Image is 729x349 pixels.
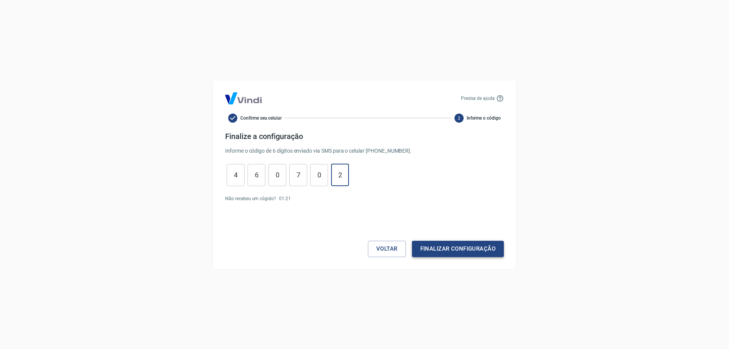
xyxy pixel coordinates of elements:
p: Precisa de ajuda [461,95,495,102]
button: Finalizar configuração [412,241,504,257]
p: 01 : 21 [279,195,291,202]
span: Confirme seu celular [240,115,282,122]
text: 2 [458,115,460,120]
span: Informe o código [467,115,501,122]
p: Não recebeu um cógido? [225,195,276,202]
h4: Finalize a configuração [225,132,504,141]
img: Logo Vind [225,92,262,104]
p: Informe o código de 6 dígitos enviado via SMS para o celular [PHONE_NUMBER] . [225,147,504,155]
button: Voltar [368,241,406,257]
